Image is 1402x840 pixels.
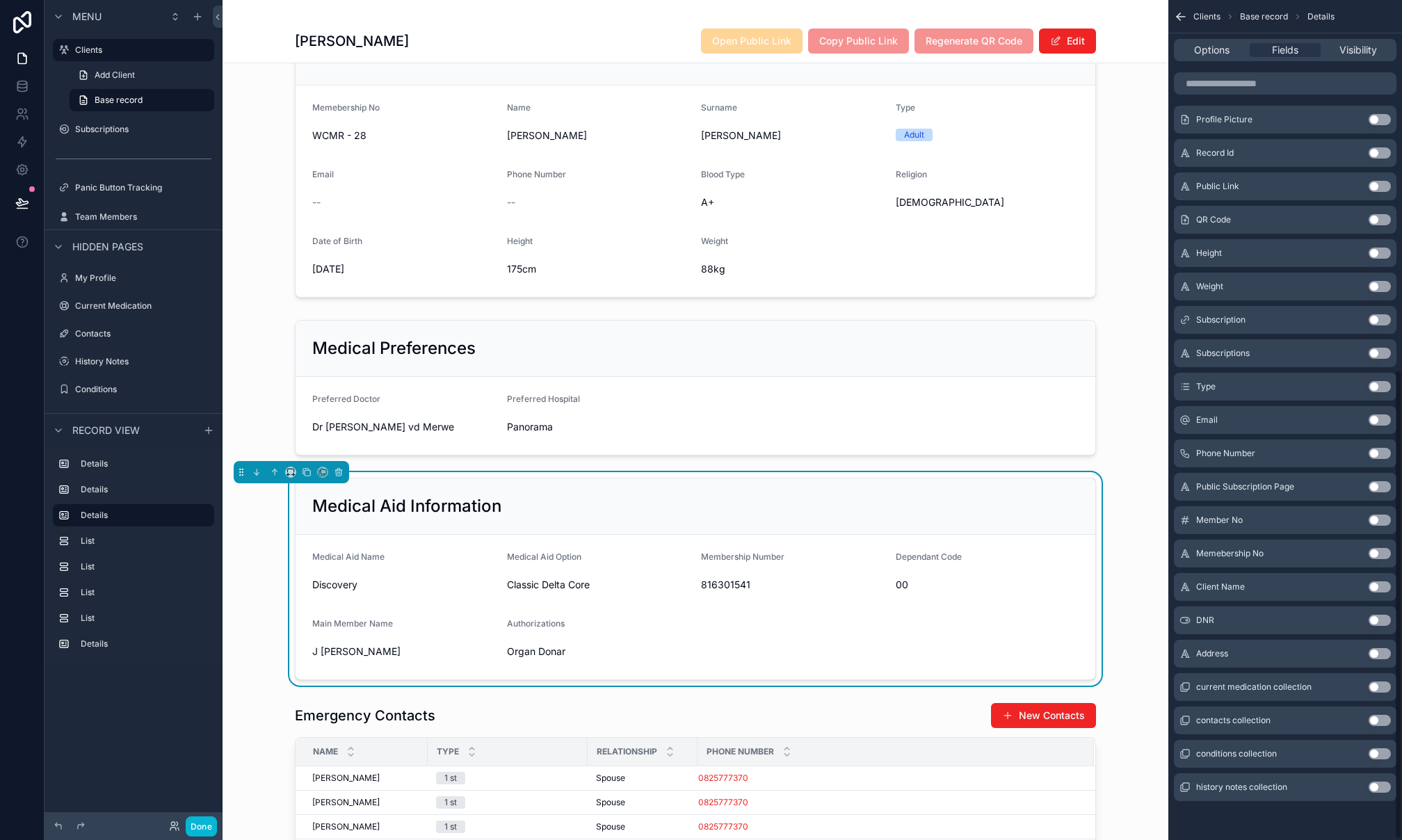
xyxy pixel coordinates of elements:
[53,118,214,140] a: Subscriptions
[81,458,209,469] label: Details
[75,182,211,193] label: Panic Button Tracking
[53,39,214,61] a: Clients
[75,384,211,395] label: Conditions
[1196,548,1264,559] span: Memebership No
[701,551,784,562] span: Membership Number
[1196,581,1245,592] span: Client Name
[312,495,501,517] h2: Medical Aid Information
[1196,214,1231,225] span: QR Code
[70,64,214,86] a: Add Client
[1196,314,1246,325] span: Subscription
[75,45,206,56] label: Clients
[81,510,203,521] label: Details
[53,295,214,317] a: Current Medication
[1196,681,1312,693] span: current medication collection
[81,638,209,649] label: Details
[81,561,209,572] label: List
[507,618,565,629] span: Authorizations
[1196,181,1239,192] span: Public Link
[313,746,338,757] span: Name
[1196,715,1271,726] span: contacts collection
[1196,615,1214,626] span: DNR
[53,267,214,289] a: My Profile
[72,240,143,254] span: Hidden pages
[75,328,211,339] label: Contacts
[312,578,496,592] span: Discovery
[186,816,217,837] button: Done
[312,645,496,659] span: J [PERSON_NAME]
[1196,481,1294,492] span: Public Subscription Page
[1194,43,1230,57] span: Options
[507,551,581,562] span: Medical Aid Option
[72,423,140,437] span: Record view
[81,587,209,598] label: List
[53,206,214,228] a: Team Members
[95,70,135,81] span: Add Client
[1196,414,1218,426] span: Email
[81,484,209,495] label: Details
[75,124,211,135] label: Subscriptions
[312,618,393,629] span: Main Member Name
[1240,11,1288,22] span: Base record
[507,578,691,592] span: Classic Delta Core
[507,645,691,659] span: Organ Donar
[1196,348,1250,359] span: Subscriptions
[437,746,459,757] span: Type
[75,273,211,284] label: My Profile
[70,89,214,111] a: Base record
[896,551,962,562] span: Dependant Code
[295,31,409,51] h1: [PERSON_NAME]
[896,578,1079,592] span: 00
[701,578,885,592] span: 816301541
[53,378,214,401] a: Conditions
[95,95,143,106] span: Base record
[1196,381,1216,392] span: Type
[75,211,211,223] label: Team Members
[53,350,214,373] a: History Notes
[1196,147,1234,159] span: Record Id
[1339,43,1377,57] span: Visibility
[1196,748,1277,759] span: conditions collection
[75,300,211,312] label: Current Medication
[312,551,385,562] span: Medical Aid Name
[1196,281,1223,292] span: Weight
[1193,11,1220,22] span: Clients
[707,746,774,757] span: Phone Number
[72,10,102,24] span: Menu
[597,746,657,757] span: Relationship
[75,356,211,367] label: History Notes
[1196,782,1287,793] span: history notes collection
[1196,114,1252,125] span: Profile Picture
[1039,29,1096,54] button: Edit
[1196,448,1255,459] span: Phone Number
[1196,648,1228,659] span: Address
[81,535,209,547] label: List
[53,323,214,345] a: Contacts
[1272,43,1298,57] span: Fields
[1196,515,1243,526] span: Member No
[1196,248,1222,259] span: Height
[81,613,209,624] label: List
[45,446,223,669] div: scrollable content
[1307,11,1335,22] span: Details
